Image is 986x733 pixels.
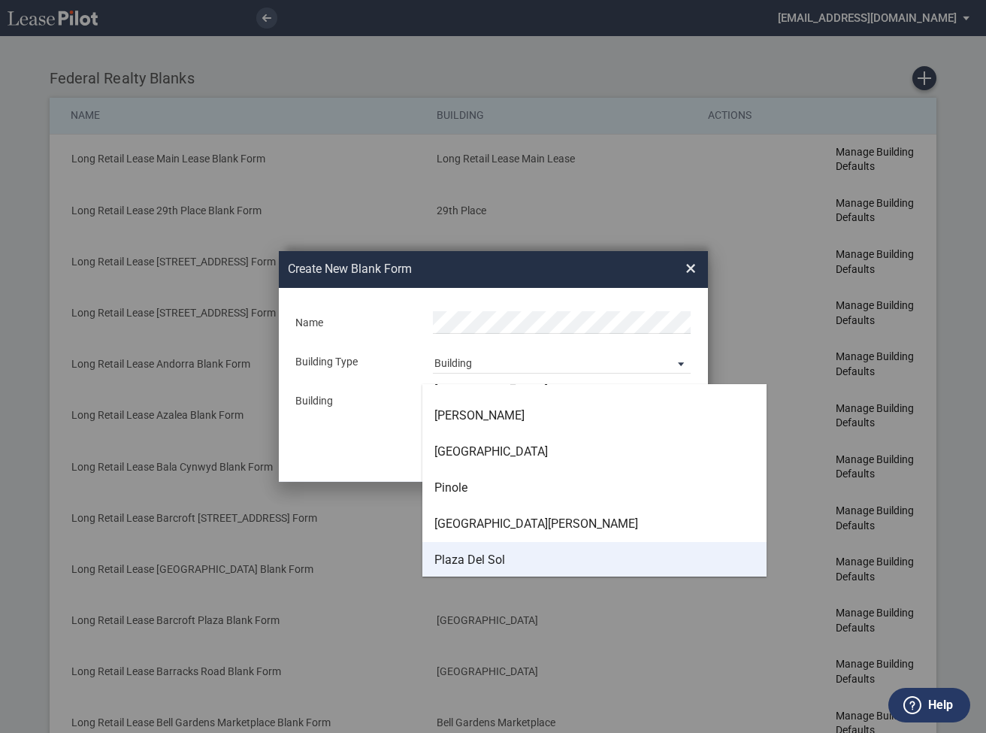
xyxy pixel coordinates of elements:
[434,516,638,532] div: [GEOGRAPHIC_DATA][PERSON_NAME]
[434,444,548,460] div: [GEOGRAPHIC_DATA]
[434,480,467,496] div: Pinole
[928,695,953,715] label: Help
[434,552,505,568] div: Plaza Del Sol
[434,407,525,424] div: [PERSON_NAME]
